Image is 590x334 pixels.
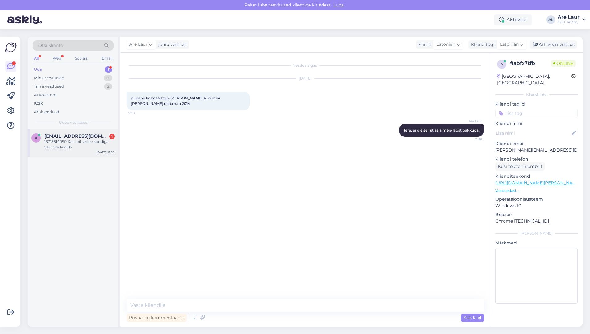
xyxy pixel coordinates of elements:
span: Online [551,60,576,67]
span: Are Laur [459,119,482,123]
div: Kliendi info [495,92,578,97]
div: 9 [104,75,112,81]
span: Estonian [500,41,519,48]
a: Are LaurOü CarWay [558,15,586,25]
div: Tiimi vestlused [34,83,64,90]
img: Askly Logo [5,42,17,53]
div: # abfx7tfb [510,60,551,67]
a: [URL][DOMAIN_NAME][PERSON_NAME] [495,180,580,186]
div: Web [52,54,62,62]
div: Klient [416,41,431,48]
div: [GEOGRAPHIC_DATA], [GEOGRAPHIC_DATA] [497,73,571,86]
div: Küsi telefoninumbrit [495,162,545,171]
div: Socials [74,54,89,62]
div: juhib vestlust [156,41,187,48]
span: A [35,136,38,140]
div: Arhiveeritud [34,109,59,115]
div: Klienditugi [468,41,495,48]
div: Minu vestlused [34,75,64,81]
div: Oü CarWay [558,20,580,25]
span: punane kolmas stop-[PERSON_NAME] R55 mini [PERSON_NAME] clubman 2014 [131,96,221,106]
span: 9:38 [128,111,152,115]
span: Luba [331,2,346,8]
span: Uued vestlused [59,120,88,125]
div: 2 [104,83,112,90]
div: [DATE] [127,76,484,81]
div: 1 [105,66,112,73]
span: Estonian [436,41,455,48]
span: Antimagi12@gmail.com [44,133,109,139]
span: 11:58 [459,137,482,142]
div: All [33,54,40,62]
p: Kliendi nimi [495,120,578,127]
p: Kliendi tag'id [495,101,578,107]
div: AI Assistent [34,92,57,98]
p: Märkmed [495,240,578,246]
input: Lisa tag [495,109,578,118]
div: 1 [109,134,115,139]
p: Vaata edasi ... [495,188,578,194]
p: Kliendi email [495,140,578,147]
div: Vestlus algas [127,63,484,68]
div: Kõik [34,100,43,106]
p: Chrome [TECHNICAL_ID] [495,218,578,224]
div: Are Laur [558,15,580,20]
span: Saada [463,315,481,320]
div: [PERSON_NAME] [495,231,578,236]
div: Privaatne kommentaar [127,314,187,322]
div: Uus [34,66,42,73]
span: Tere, ei ole sellist asja meie laost pakkuda. [403,128,480,132]
span: Are Laur [129,41,147,48]
p: Klienditeekond [495,173,578,180]
p: Operatsioonisüsteem [495,196,578,202]
div: Aktiivne [494,14,532,25]
div: Email [101,54,114,62]
p: [PERSON_NAME][EMAIL_ADDRESS][DOMAIN_NAME] [495,147,578,153]
p: Brauser [495,211,578,218]
p: Kliendi telefon [495,156,578,162]
span: Otsi kliente [38,42,63,49]
input: Lisa nimi [496,130,571,136]
div: Arhiveeri vestlus [530,40,577,49]
span: a [501,62,503,66]
div: [DATE] 11:50 [96,150,115,155]
div: 13718514090 Kas teil sellise koodiga varuosa leidub [44,139,115,150]
p: Windows 10 [495,202,578,209]
div: AL [546,15,555,24]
